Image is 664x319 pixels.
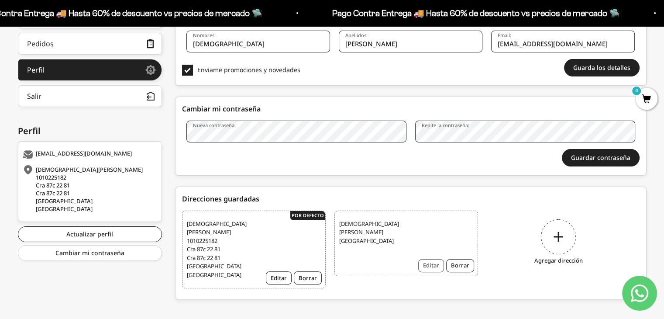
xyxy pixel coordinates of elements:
[182,104,640,114] div: Cambiar mi contraseña
[418,259,444,272] button: Editar
[266,271,292,284] button: Editar
[332,6,620,20] p: Pago Contra Entrega 🚚 Hasta 60% de descuento vs precios de mercado 🛸
[193,32,216,38] label: Nombres:
[345,32,368,38] label: Apeliidos:
[636,95,657,104] a: 0
[564,59,640,76] button: Guarda los detalles
[27,93,41,100] div: Salir
[193,122,236,128] label: Nueva contraseña:
[18,245,162,261] a: Cambiar mi contraseña
[446,259,474,272] button: Borrar
[422,122,469,128] label: Repite la contraseña:
[27,66,45,73] div: Perfil
[18,226,162,242] a: Actualizar perfil
[339,220,408,246] span: [DEMOGRAPHIC_DATA][PERSON_NAME] [GEOGRAPHIC_DATA]
[182,194,640,204] div: Direcciones guardadas
[187,220,255,280] span: [DEMOGRAPHIC_DATA][PERSON_NAME] 1010225182 Cra 87c 22 81 Cra 87c 22 81 [GEOGRAPHIC_DATA] [GEOGRAP...
[498,32,511,38] label: Email:
[534,257,583,265] i: Agregar dirección
[562,149,640,166] button: Guardar contraseña
[18,125,162,138] div: Perfil
[18,33,162,55] a: Pedidos
[631,86,642,96] mark: 0
[27,40,54,47] div: Pedidos
[18,59,162,81] a: Perfil
[294,271,322,284] button: Borrar
[23,150,155,159] div: [EMAIL_ADDRESS][DOMAIN_NAME]
[23,166,155,213] div: [DEMOGRAPHIC_DATA][PERSON_NAME] 1010225182 Cra 87c 22 81 Cra 87c 22 81 [GEOGRAPHIC_DATA] [GEOGRAP...
[182,65,326,76] label: Enviame promociones y novedades
[18,85,162,107] button: Salir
